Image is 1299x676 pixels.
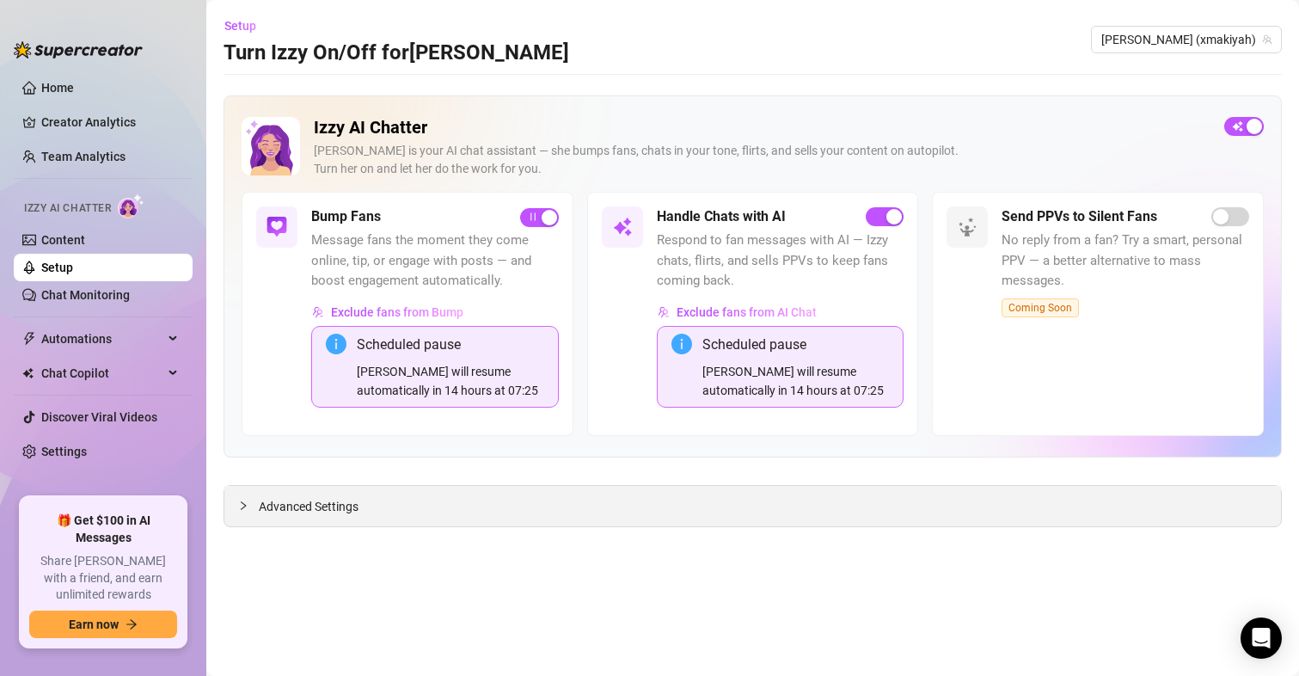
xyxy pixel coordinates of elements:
[14,41,143,58] img: logo-BBDzfeDw.svg
[41,410,157,424] a: Discover Viral Videos
[677,305,817,319] span: Exclude fans from AI Chat
[658,306,670,318] img: svg%3e
[314,142,1210,178] div: [PERSON_NAME] is your AI chat assistant — she bumps fans, chats in your tone, flirts, and sells y...
[41,261,73,274] a: Setup
[29,611,177,638] button: Earn nowarrow-right
[126,618,138,630] span: arrow-right
[1262,34,1272,45] span: team
[41,445,87,458] a: Settings
[1002,298,1079,317] span: Coming Soon
[259,497,358,516] span: Advanced Settings
[238,496,259,515] div: collapsed
[1002,206,1157,227] h5: Send PPVs to Silent Fans
[41,360,163,387] span: Chat Copilot
[357,362,544,400] div: [PERSON_NAME] will resume automatically in 14 hours at 07:25
[657,206,786,227] h5: Handle Chats with AI
[702,362,890,400] div: [PERSON_NAME] will resume automatically in 14 hours at 07:25
[1101,27,1271,52] span: maki (xmakiyah)
[1241,618,1282,659] div: Open Intercom Messenger
[224,40,569,67] h3: Turn Izzy On/Off for [PERSON_NAME]
[311,206,381,227] h5: Bump Fans
[331,305,463,319] span: Exclude fans from Bump
[702,334,890,355] div: Scheduled pause
[41,81,74,95] a: Home
[312,306,324,318] img: svg%3e
[311,230,559,292] span: Message fans the moment they come online, tip, or engage with posts — and boost engagement automa...
[224,12,270,40] button: Setup
[22,332,36,346] span: thunderbolt
[238,501,248,511] span: collapsed
[657,230,904,292] span: Respond to fan messages with AI — Izzy chats, flirts, and sells PPVs to keep fans coming back.
[242,117,300,175] img: Izzy AI Chatter
[357,334,544,355] div: Scheduled pause
[22,367,34,379] img: Chat Copilot
[41,288,130,302] a: Chat Monitoring
[29,553,177,604] span: Share [PERSON_NAME] with a friend, and earn unlimited rewards
[1002,230,1249,292] span: No reply from a fan? Try a smart, personal PPV — a better alternative to mass messages.
[24,200,111,217] span: Izzy AI Chatter
[41,325,163,353] span: Automations
[957,217,977,237] img: svg%3e
[224,19,256,33] span: Setup
[612,217,633,237] img: svg%3e
[41,108,179,136] a: Creator Analytics
[267,217,287,237] img: svg%3e
[41,233,85,247] a: Content
[69,618,119,631] span: Earn now
[326,334,346,354] span: info-circle
[29,513,177,546] span: 🎁 Get $100 in AI Messages
[657,298,818,326] button: Exclude fans from AI Chat
[311,298,464,326] button: Exclude fans from Bump
[314,117,1210,138] h2: Izzy AI Chatter
[41,150,126,163] a: Team Analytics
[118,194,144,218] img: AI Chatter
[671,334,692,354] span: info-circle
